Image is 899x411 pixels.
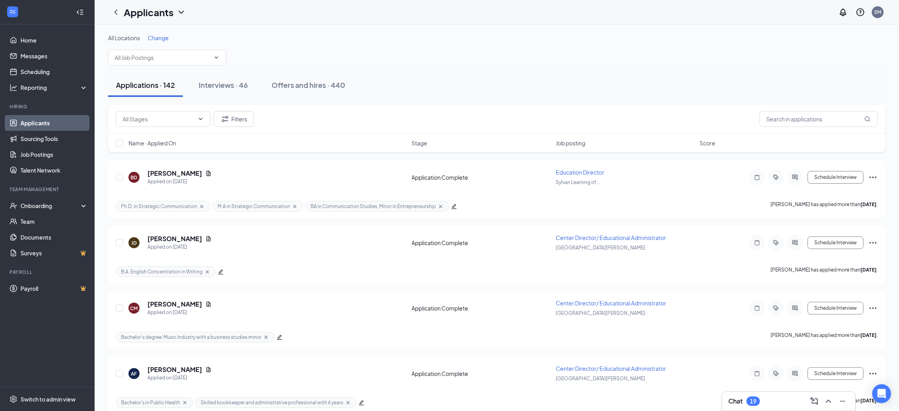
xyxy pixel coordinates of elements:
[437,203,444,210] svg: Cross
[824,396,833,406] svg: ChevronUp
[752,305,762,311] svg: Note
[20,281,88,296] a: PayrollCrown
[872,384,891,403] div: Open Intercom Messenger
[771,240,781,246] svg: ActiveTag
[20,84,88,91] div: Reporting
[128,139,176,147] span: Name · Applied On
[838,396,847,406] svg: Minimize
[263,334,269,340] svg: Cross
[111,7,121,17] svg: ChevronLeft
[147,178,212,186] div: Applied on [DATE]
[9,8,17,16] svg: WorkstreamLogo
[115,53,210,62] input: All Job Postings
[412,139,428,147] span: Stage
[205,170,212,177] svg: Document
[9,186,86,193] div: Team Management
[359,400,364,405] span: edit
[808,236,864,249] button: Schedule Interview
[556,310,645,316] span: [GEOGRAPHIC_DATA][PERSON_NAME]
[771,266,878,277] p: [PERSON_NAME] has applied more than .
[790,305,800,311] svg: ActiveChat
[822,395,835,407] button: ChevronUp
[123,115,194,123] input: All Stages
[20,147,88,162] a: Job Postings
[412,304,551,312] div: Application Complete
[272,80,345,90] div: Offers and hires · 440
[20,48,88,64] a: Messages
[556,234,666,241] span: Center Director/ Educational Administrator
[412,173,551,181] div: Application Complete
[860,267,877,273] b: [DATE]
[752,370,762,377] svg: Note
[20,162,88,178] a: Talent Network
[9,84,17,91] svg: Analysis
[205,301,212,307] svg: Document
[121,203,197,210] span: Ph.D. in Strategic Communication
[808,171,864,184] button: Schedule Interview
[197,116,204,122] svg: ChevronDown
[148,34,169,41] span: Change
[147,374,212,382] div: Applied on [DATE]
[752,174,762,180] svg: Note
[771,174,781,180] svg: ActiveTag
[556,365,666,372] span: Center Director/ Educational Administrator
[213,54,220,61] svg: ChevronDown
[9,202,17,210] svg: UserCheck
[147,234,202,243] h5: [PERSON_NAME]
[147,365,202,374] h5: [PERSON_NAME]
[771,201,878,212] p: [PERSON_NAME] has applied more than .
[20,64,88,80] a: Scheduling
[556,376,645,381] span: [GEOGRAPHIC_DATA][PERSON_NAME]
[311,203,436,210] span: BA in Communication Studies, Minor in Entrepreneurship
[20,115,88,131] a: Applicants
[131,174,138,181] div: BD
[177,7,186,17] svg: ChevronDown
[218,203,290,210] span: M.A in Strategic Communication
[147,243,212,251] div: Applied on [DATE]
[412,370,551,378] div: Application Complete
[214,111,254,127] button: Filter Filters
[771,370,781,377] svg: ActiveTag
[204,269,210,275] svg: Cross
[130,305,138,312] div: CM
[20,131,88,147] a: Sourcing Tools
[20,245,88,261] a: SurveysCrown
[750,398,756,405] div: 19
[860,398,877,404] b: [DATE]
[868,238,878,247] svg: Ellipses
[20,395,76,403] div: Switch to admin view
[868,173,878,182] svg: Ellipses
[9,395,17,403] svg: Settings
[556,245,645,251] span: [GEOGRAPHIC_DATA][PERSON_NAME]
[199,203,205,210] svg: Cross
[76,8,84,16] svg: Collapse
[9,103,86,110] div: Hiring
[556,139,585,147] span: Job posting
[199,80,248,90] div: Interviews · 46
[864,116,871,122] svg: MagnifyingGlass
[124,6,173,19] h1: Applicants
[556,299,666,307] span: Center Director/ Educational Administrator
[131,240,137,246] div: JD
[218,269,223,275] span: edit
[20,202,81,210] div: Onboarding
[790,174,800,180] svg: ActiveChat
[728,397,743,405] h3: Chat
[201,399,343,406] span: Skilled bookkeeper and administrative professional with 6 years
[808,367,864,380] button: Schedule Interview
[205,236,212,242] svg: Document
[220,114,230,124] svg: Filter
[451,204,457,209] span: edit
[810,396,819,406] svg: ComposeMessage
[874,9,881,15] div: SM
[771,332,878,342] p: [PERSON_NAME] has applied more than .
[556,169,604,176] span: Education Director
[9,269,86,275] div: Payroll
[752,240,762,246] svg: Note
[116,80,175,90] div: Applications · 142
[412,239,551,247] div: Application Complete
[147,169,202,178] h5: [PERSON_NAME]
[131,370,137,377] div: AF
[182,400,188,406] svg: Cross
